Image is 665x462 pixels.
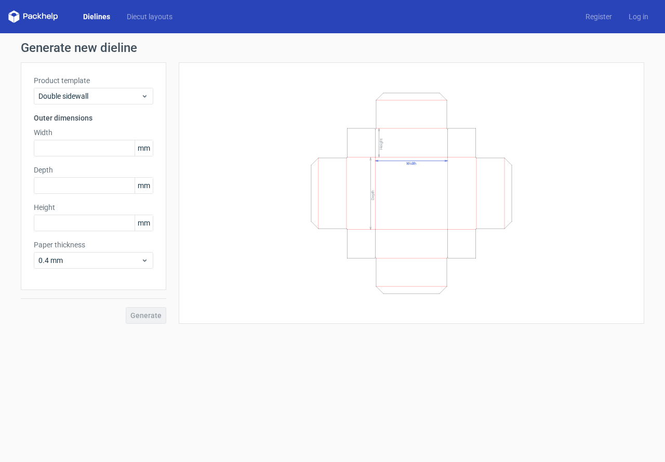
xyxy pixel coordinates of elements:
label: Paper thickness [34,240,153,250]
label: Depth [34,165,153,175]
a: Dielines [75,11,118,22]
span: 0.4 mm [38,255,141,266]
a: Register [577,11,620,22]
span: mm [135,215,153,231]
text: Depth [370,190,375,200]
label: Product template [34,75,153,86]
span: mm [135,178,153,193]
a: Diecut layouts [118,11,181,22]
span: mm [135,140,153,156]
h3: Outer dimensions [34,113,153,123]
text: Width [406,161,416,166]
h1: Generate new dieline [21,42,644,54]
a: Log in [620,11,657,22]
label: Width [34,127,153,138]
label: Height [34,202,153,213]
text: Height [379,138,383,150]
span: Double sidewall [38,91,141,101]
